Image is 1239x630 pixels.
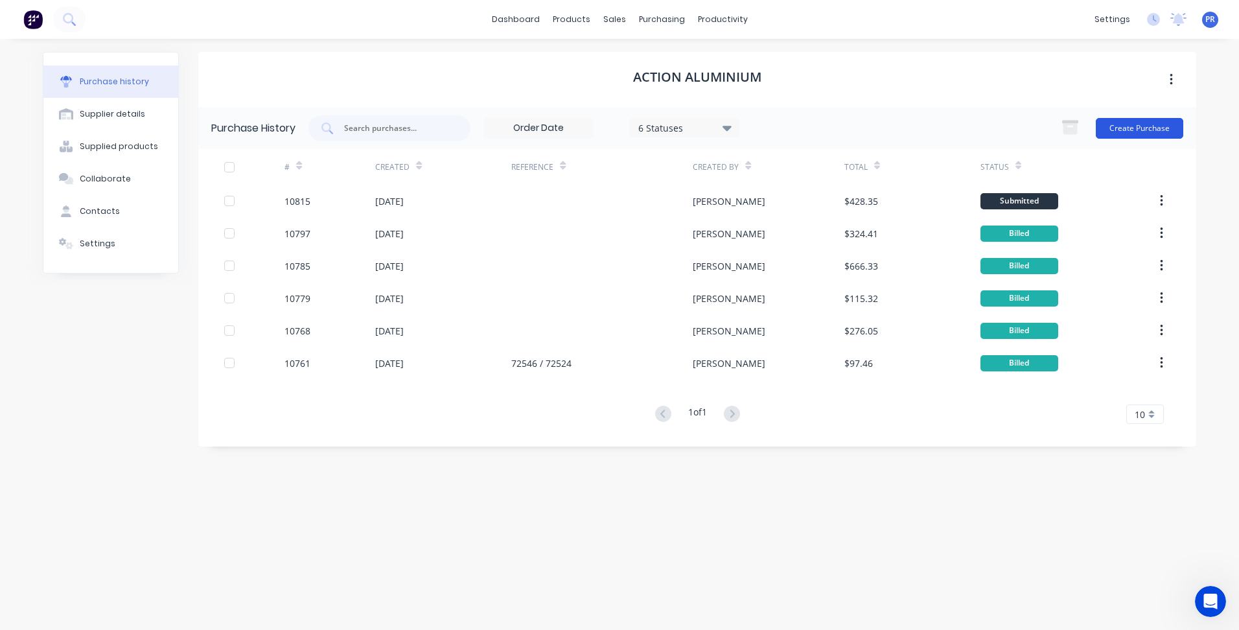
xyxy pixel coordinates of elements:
iframe: Intercom live chat [1195,586,1226,617]
div: 10779 [284,292,310,305]
div: settings [1088,10,1137,29]
button: Create Purchase [1096,118,1183,139]
span: PR [1205,14,1215,25]
div: Submitted [980,193,1058,209]
div: [PERSON_NAME] [693,324,765,338]
div: [PERSON_NAME] [693,194,765,208]
input: Search purchases... [343,122,450,135]
div: [DATE] [375,227,404,240]
button: Supplied products [43,130,178,163]
div: Status [980,161,1009,173]
div: Reference [511,161,553,173]
div: Purchase history [80,76,149,87]
div: Supplier details [80,108,145,120]
div: Created [375,161,410,173]
div: $115.32 [844,292,878,305]
div: products [546,10,597,29]
input: Order Date [484,119,593,138]
button: Purchase history [43,65,178,98]
div: [DATE] [375,292,404,305]
div: purchasing [632,10,691,29]
div: 1 of 1 [688,405,707,424]
button: Contacts [43,195,178,227]
div: productivity [691,10,754,29]
div: 10815 [284,194,310,208]
div: # [284,161,290,173]
button: Collaborate [43,163,178,195]
div: [DATE] [375,194,404,208]
div: $666.33 [844,259,878,273]
div: Supplied products [80,141,158,152]
img: Factory [23,10,43,29]
button: Settings [43,227,178,260]
div: [DATE] [375,324,404,338]
div: [PERSON_NAME] [693,227,765,240]
div: [DATE] [375,356,404,370]
a: dashboard [485,10,546,29]
div: sales [597,10,632,29]
div: Billed [980,290,1058,307]
button: Supplier details [43,98,178,130]
div: [PERSON_NAME] [693,292,765,305]
div: 10768 [284,324,310,338]
div: Collaborate [80,173,131,185]
div: $428.35 [844,194,878,208]
div: 10761 [284,356,310,370]
div: $324.41 [844,227,878,240]
div: [PERSON_NAME] [693,356,765,370]
div: Created By [693,161,739,173]
div: 6 Statuses [638,121,731,134]
div: Billed [980,355,1058,371]
div: $97.46 [844,356,873,370]
div: [DATE] [375,259,404,273]
div: [PERSON_NAME] [693,259,765,273]
div: 72546 / 72524 [511,356,572,370]
span: 10 [1135,408,1145,421]
div: 10785 [284,259,310,273]
div: Contacts [80,205,120,217]
div: Billed [980,258,1058,274]
div: Settings [80,238,115,250]
div: Purchase History [211,121,295,136]
div: Billed [980,226,1058,242]
div: Billed [980,323,1058,339]
h1: Action Aluminium [633,69,761,85]
div: 10797 [284,227,310,240]
div: Total [844,161,868,173]
div: $276.05 [844,324,878,338]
